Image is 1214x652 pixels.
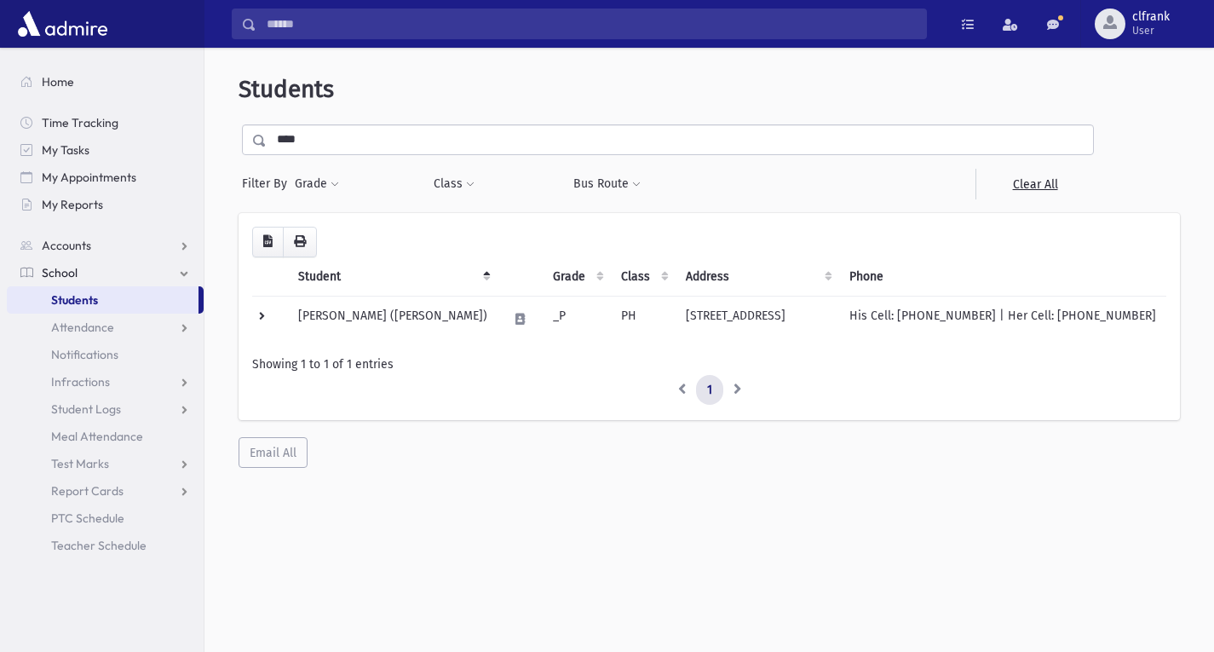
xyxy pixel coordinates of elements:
span: Time Tracking [42,115,118,130]
button: Print [283,227,317,257]
a: Report Cards [7,477,204,505]
a: Attendance [7,314,204,341]
th: Address: activate to sort column ascending [676,257,839,297]
a: PTC Schedule [7,505,204,532]
span: Test Marks [51,456,109,471]
a: My Reports [7,191,204,218]
a: Accounts [7,232,204,259]
th: Student: activate to sort column descending [288,257,498,297]
a: Infractions [7,368,204,395]
span: Filter By [242,175,294,193]
button: Bus Route [572,169,642,199]
a: Notifications [7,341,204,368]
button: Class [433,169,475,199]
th: Class: activate to sort column ascending [611,257,676,297]
a: Teacher Schedule [7,532,204,559]
a: Meal Attendance [7,423,204,450]
td: PH [611,296,676,342]
span: Infractions [51,374,110,389]
a: My Tasks [7,136,204,164]
div: Showing 1 to 1 of 1 entries [252,355,1166,373]
th: Grade: activate to sort column ascending [543,257,611,297]
span: PTC Schedule [51,511,124,526]
span: My Reports [42,197,103,212]
span: Attendance [51,320,114,335]
span: clfrank [1132,10,1170,24]
td: [STREET_ADDRESS] [676,296,839,342]
span: User [1132,24,1170,38]
span: My Appointments [42,170,136,185]
th: Phone [839,257,1166,297]
a: Students [7,286,198,314]
span: Home [42,74,74,89]
a: 1 [696,375,723,406]
td: [PERSON_NAME] ([PERSON_NAME]) [288,296,498,342]
span: Students [239,75,334,103]
span: My Tasks [42,142,89,158]
span: Students [51,292,98,308]
span: Meal Attendance [51,429,143,444]
a: Time Tracking [7,109,204,136]
span: Report Cards [51,483,124,499]
img: AdmirePro [14,7,112,41]
span: Teacher Schedule [51,538,147,553]
span: School [42,265,78,280]
a: Home [7,68,204,95]
button: Grade [294,169,340,199]
a: Test Marks [7,450,204,477]
a: My Appointments [7,164,204,191]
td: _P [543,296,611,342]
a: Clear All [975,169,1094,199]
button: CSV [252,227,284,257]
span: Accounts [42,238,91,253]
button: Email All [239,437,308,468]
td: His Cell: [PHONE_NUMBER] | Her Cell: [PHONE_NUMBER] [839,296,1166,342]
span: Student Logs [51,401,121,417]
span: Notifications [51,347,118,362]
input: Search [256,9,926,39]
a: School [7,259,204,286]
a: Student Logs [7,395,204,423]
